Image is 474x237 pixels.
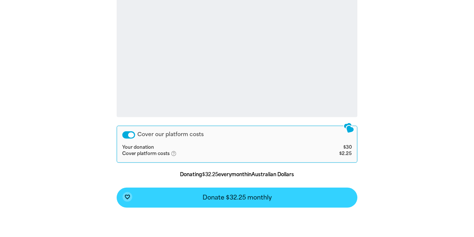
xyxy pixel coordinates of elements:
iframe: Secure payment input frame [123,1,351,111]
td: $30 [309,145,352,151]
button: favorite_borderDonate $32.25 monthly [117,188,357,208]
td: Your donation [122,145,309,151]
td: $2.25 [309,151,352,157]
span: Donate $32.25 monthly [203,195,272,201]
p: Donating every month in Australian Dollars [117,171,357,178]
button: Cover our platform costs [122,131,135,139]
i: help_outlined [171,151,183,157]
b: $32.25 [202,172,218,177]
td: Cover platform costs [122,151,309,157]
i: favorite_border [124,194,130,200]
